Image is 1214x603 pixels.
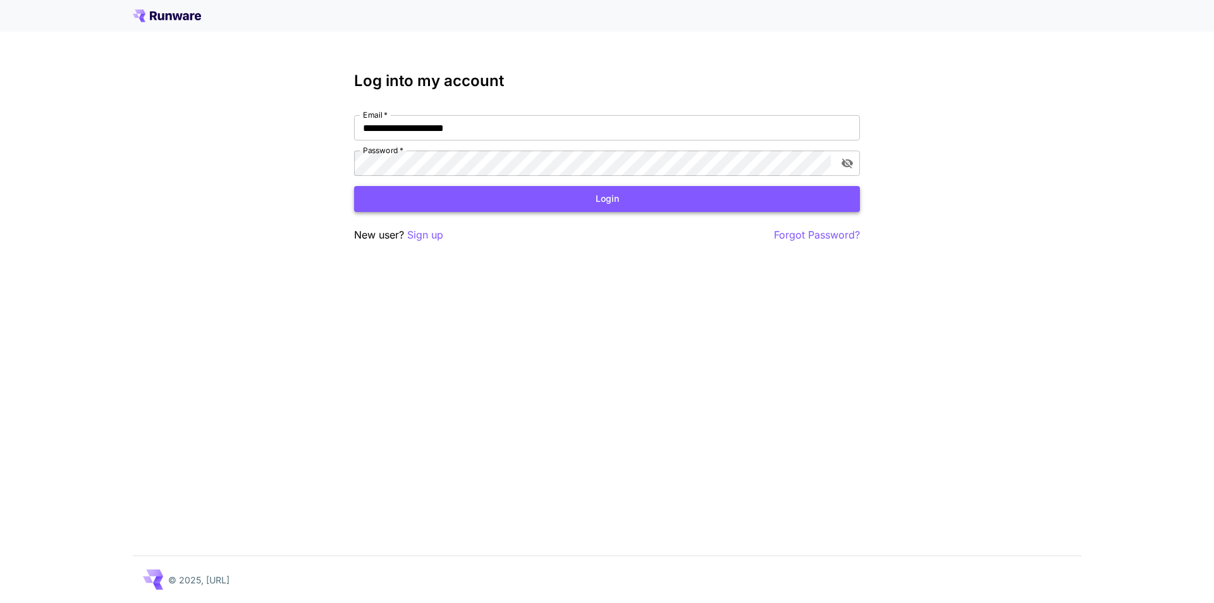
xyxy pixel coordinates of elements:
button: Login [354,186,860,212]
p: © 2025, [URL] [168,573,230,587]
button: toggle password visibility [836,152,859,175]
p: New user? [354,227,443,243]
label: Email [363,109,388,120]
button: Sign up [407,227,443,243]
label: Password [363,145,403,156]
h3: Log into my account [354,72,860,90]
button: Forgot Password? [774,227,860,243]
